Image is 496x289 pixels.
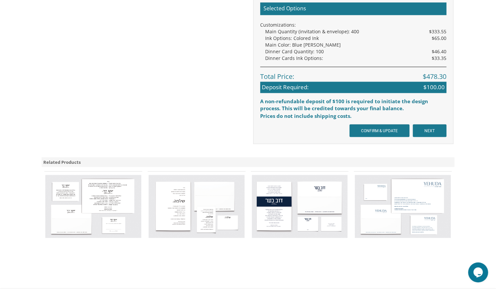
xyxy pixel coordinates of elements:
[432,48,446,55] span: $46.40
[265,35,446,42] div: Ink Options: Colored Ink
[45,175,141,238] img: Bar Mitzvah Invitation Style 15
[423,83,445,91] span: $100.00
[260,2,446,15] h2: Selected Options
[432,55,446,62] span: $33.35
[432,35,446,42] span: $65.00
[260,67,446,82] div: Total Price:
[260,82,446,93] div: Deposit Required:
[413,124,446,137] input: NEXT
[349,124,409,137] input: CONFIRM & UPDATE
[149,175,245,238] img: Bar Mitzvah Invitation Style 16
[265,28,446,35] div: Main Quantity (invitation & envelope): 400
[429,28,446,35] span: $333.55
[265,55,446,62] div: Dinner Cards Ink Options:
[355,175,451,238] img: Bar Mitzvah Invitation Style 18
[260,22,446,28] div: Customizations:
[260,98,446,112] div: A non-refundable deposit of $100 is required to initiate the design process. This will be credite...
[423,72,446,82] span: $478.30
[265,42,446,48] div: Main Color: Blue [PERSON_NAME]
[42,157,455,167] div: Related Products
[252,175,348,238] img: Bar Mitzvah Invitation Style 17
[468,262,489,282] iframe: chat widget
[265,48,446,55] div: Dinner Card Quantity: 100
[260,112,446,119] div: Prices do not include shipping costs.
